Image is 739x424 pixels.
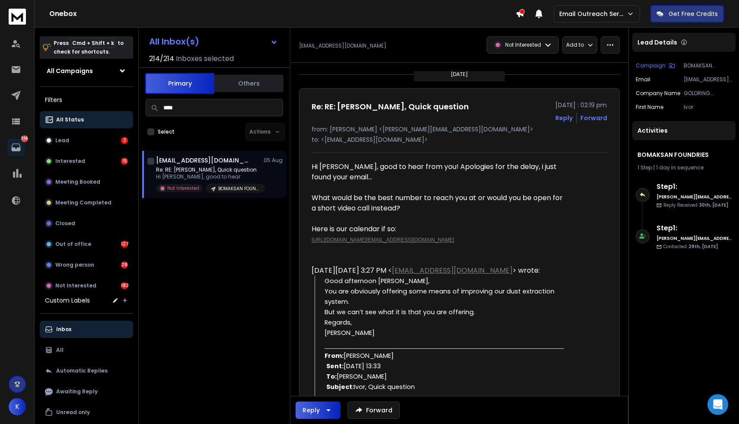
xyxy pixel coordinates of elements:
[656,164,704,171] span: 1 day in sequence
[296,402,341,419] button: Reply
[555,101,607,109] p: [DATE] : 02:19 pm
[684,90,732,97] p: GOLDRING INDUSTRIES LIMITED
[55,282,96,289] p: Not Interested
[325,318,352,327] span: Regards,
[656,223,732,233] h6: Step 1 :
[145,73,214,94] button: Primary
[392,265,513,275] a: [EMAIL_ADDRESS][DOMAIN_NAME]
[56,367,108,374] p: Automatic Replies
[40,194,133,211] button: Meeting Completed
[40,94,133,106] h3: Filters
[40,173,133,191] button: Meeting Booked
[636,90,680,97] p: Company Name
[656,182,732,192] h6: Step 1 :
[54,39,124,56] p: Press to check for shortcuts.
[7,139,25,156] a: 354
[632,121,736,140] div: Activities
[156,173,260,180] p: Hi [PERSON_NAME], good to hear
[9,9,26,25] img: logo
[707,394,728,415] div: Open Intercom Messenger
[218,185,260,192] p: BOMAKSAN FOUNDRIES
[656,235,732,242] h6: [PERSON_NAME][EMAIL_ADDRESS][DOMAIN_NAME]
[121,158,128,165] div: 15
[55,241,91,248] p: Out of office
[312,125,607,134] p: from: [PERSON_NAME] <[PERSON_NAME][EMAIL_ADDRESS][DOMAIN_NAME]>
[264,157,283,164] p: 05 Aug
[56,326,71,333] p: Inbox
[663,243,718,250] p: Contacted
[121,282,128,289] div: 182
[637,150,730,159] h1: BOMAKSAN FOUNDRIES
[312,224,564,234] div: Here is our calendar if so:
[21,135,28,142] p: 354
[176,54,234,64] h3: Inboxes selected
[156,166,260,173] p: Re: RE: [PERSON_NAME], Quick question
[55,220,75,227] p: Closed
[636,62,666,69] p: Campaign
[312,162,564,182] div: Hi [PERSON_NAME], good to hear from you! Apologies for the delay, i just found your email…
[347,402,400,419] button: Forward
[56,409,90,416] p: Unread only
[49,9,516,19] h1: Onebox
[121,241,128,248] div: 127
[56,388,98,395] p: Awaiting Reply
[9,398,26,415] button: K
[325,328,375,337] span: [PERSON_NAME]
[325,287,556,306] span: You are obviously offering some means of improving our dust extraction system.
[637,164,652,171] span: 1 Step
[669,10,718,18] p: Get Free Credits
[40,111,133,128] button: All Status
[451,71,468,78] p: [DATE]
[312,135,607,144] p: to: <[EMAIL_ADDRESS][DOMAIN_NAME]>
[326,372,337,381] strong: To:
[684,104,732,111] p: Ivor
[56,347,64,354] p: All
[40,256,133,274] button: Wrong person28
[40,132,133,149] button: Lead2
[167,185,199,191] p: Not Interested
[56,116,84,123] p: All Status
[299,42,386,49] p: [EMAIL_ADDRESS][DOMAIN_NAME]
[684,76,732,83] p: [EMAIL_ADDRESS][DOMAIN_NAME]
[55,179,100,185] p: Meeting Booked
[121,261,128,268] div: 28
[325,351,415,391] span: [PERSON_NAME] [DATE] 13:33 [PERSON_NAME] Ivor, Quick question
[637,164,730,171] div: |
[55,261,94,268] p: Wrong person
[663,202,728,208] p: Reply Received
[55,158,85,165] p: Interested
[637,38,677,47] p: Lead Details
[142,33,285,50] button: All Inbox(s)
[656,194,732,200] h6: [PERSON_NAME][EMAIL_ADDRESS][DOMAIN_NAME]
[688,243,718,250] span: 29th, [DATE]
[121,137,128,144] div: 2
[312,237,454,243] a: [URL][DOMAIN_NAME][EMAIL_ADDRESS][DOMAIN_NAME]
[566,41,584,48] p: Add to
[505,41,541,48] p: Not Interested
[40,404,133,421] button: Unread only
[699,202,728,208] span: 30th, [DATE]
[325,277,430,285] span: Good afternoon [PERSON_NAME],
[303,406,320,414] div: Reply
[555,114,573,122] button: Reply
[55,199,111,206] p: Meeting Completed
[325,351,344,360] span: From:
[40,383,133,400] button: Awaiting Reply
[40,153,133,170] button: Interested15
[47,67,93,75] h1: All Campaigns
[326,362,344,370] strong: Sent:
[40,277,133,294] button: Not Interested182
[326,383,354,391] strong: Subject:
[149,37,199,46] h1: All Inbox(s)
[312,265,564,276] div: [DATE][DATE] 3:27 PM < > wrote:
[149,54,174,64] span: 214 / 214
[45,296,90,305] h3: Custom Labels
[40,215,133,232] button: Closed
[312,101,469,113] h1: Re: RE: [PERSON_NAME], Quick question
[40,362,133,379] button: Automatic Replies
[636,76,650,83] p: Email
[636,104,663,111] p: First Name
